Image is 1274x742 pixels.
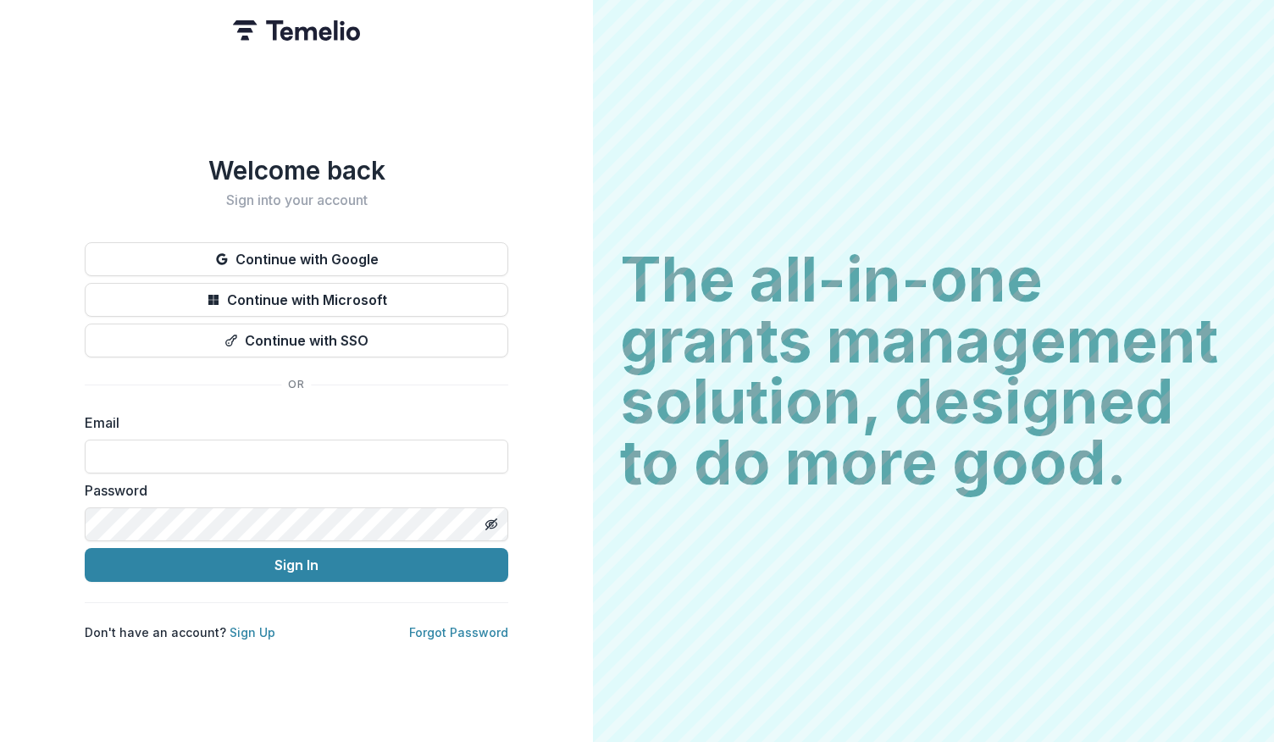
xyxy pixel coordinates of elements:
[85,324,508,357] button: Continue with SSO
[85,155,508,185] h1: Welcome back
[85,413,498,433] label: Email
[85,480,498,501] label: Password
[85,548,508,582] button: Sign In
[85,242,508,276] button: Continue with Google
[85,192,508,208] h2: Sign into your account
[85,623,275,641] p: Don't have an account?
[230,625,275,640] a: Sign Up
[478,511,505,538] button: Toggle password visibility
[409,625,508,640] a: Forgot Password
[85,283,508,317] button: Continue with Microsoft
[233,20,360,41] img: Temelio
